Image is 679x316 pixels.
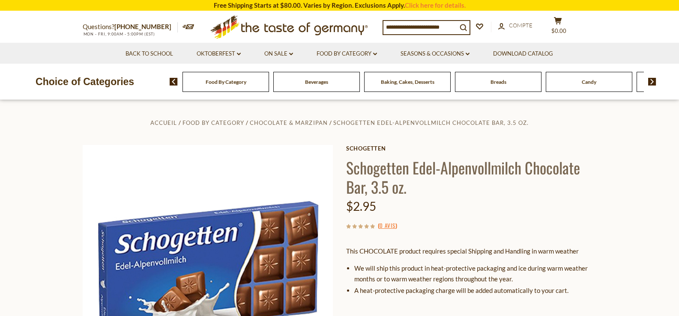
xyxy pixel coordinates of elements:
a: Baking, Cakes, Desserts [381,79,434,85]
img: next arrow [648,78,656,86]
a: Oktoberfest [197,49,241,59]
a: Food By Category [317,49,377,59]
a: Chocolate & Marzipan [250,119,327,126]
a: Back to School [126,49,173,59]
span: ( ) [378,221,397,230]
a: Breads [491,79,506,85]
h1: Schogetten Edel-Alpenvollmilch Chocolate Bar, 3.5 oz. [346,158,597,196]
a: 0 avis [380,221,395,230]
a: Click here for details. [405,1,466,9]
span: $2.95 [346,199,376,213]
a: Beverages [305,79,328,85]
button: $0.00 [545,17,571,38]
a: Candy [582,79,596,85]
p: This CHOCOLATE product requires special Shipping and Handling in warm weather [346,246,597,257]
a: Food By Category [206,79,246,85]
p: Questions? [83,21,178,32]
a: Food By Category [182,119,244,126]
a: Download Catalog [493,49,553,59]
span: Compte [509,22,532,29]
a: [PHONE_NUMBER] [114,23,171,30]
li: A heat-protective packaging charge will be added automatically to your cart. [354,285,597,296]
img: previous arrow [170,78,178,86]
a: Schogetten Edel-Alpenvollmilch Chocolate Bar, 3.5 oz. [333,119,529,126]
span: $0.00 [551,27,566,34]
a: Schogetten [346,145,597,152]
a: Accueil [150,119,177,126]
a: Seasons & Occasions [401,49,470,59]
li: We will ship this product in heat-protective packaging and ice during warm weather months or to w... [354,263,597,284]
a: Compte [498,21,532,30]
span: MON - FRI, 9:00AM - 5:00PM (EST) [83,32,156,36]
a: On Sale [264,49,293,59]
